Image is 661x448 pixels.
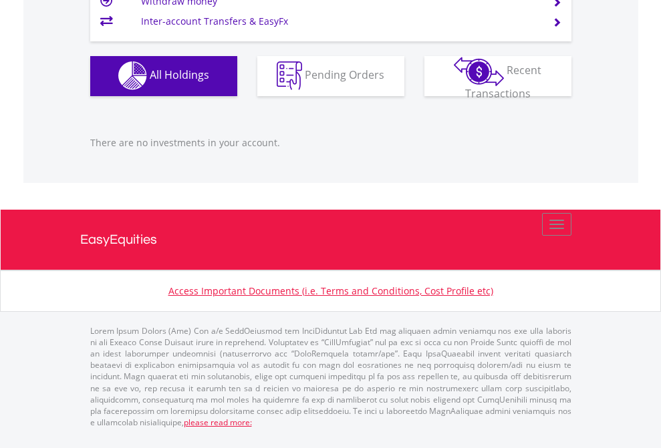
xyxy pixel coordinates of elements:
p: Lorem Ipsum Dolors (Ame) Con a/e SeddOeiusmod tem InciDiduntut Lab Etd mag aliquaen admin veniamq... [90,325,571,428]
span: All Holdings [150,67,209,82]
span: Recent Transactions [465,63,542,101]
span: Pending Orders [305,67,384,82]
td: Inter-account Transfers & EasyFx [141,11,536,31]
a: Access Important Documents (i.e. Terms and Conditions, Cost Profile etc) [168,284,493,297]
p: There are no investments in your account. [90,136,571,150]
button: All Holdings [90,56,237,96]
img: pending_instructions-wht.png [277,61,302,90]
a: please read more: [184,417,252,428]
img: transactions-zar-wht.png [454,57,504,86]
a: EasyEquities [80,210,581,270]
button: Recent Transactions [424,56,571,96]
button: Pending Orders [257,56,404,96]
img: holdings-wht.png [118,61,147,90]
